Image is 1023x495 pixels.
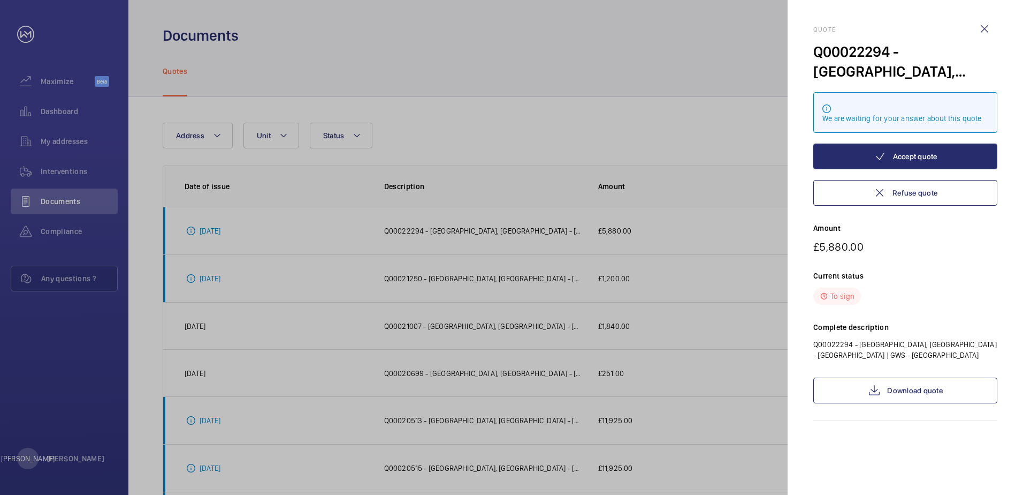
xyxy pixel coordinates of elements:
p: Current status [813,271,997,281]
button: Accept quote [813,144,997,169]
a: Download quote [813,378,997,403]
button: Refuse quote [813,180,997,206]
p: Q00022294 - [GEOGRAPHIC_DATA], [GEOGRAPHIC_DATA] - [GEOGRAPHIC_DATA] | GWS - [GEOGRAPHIC_DATA] [813,339,997,361]
h2: Quote [813,26,997,33]
p: To sign [830,291,854,302]
p: Complete description [813,322,997,333]
p: Amount [813,223,997,234]
p: £5,880.00 [813,240,997,253]
div: We are waiting for your answer about this quote [822,113,988,124]
div: Q00022294 - [GEOGRAPHIC_DATA], [GEOGRAPHIC_DATA] - [GEOGRAPHIC_DATA] | GWS - [GEOGRAPHIC_DATA] [813,42,997,81]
